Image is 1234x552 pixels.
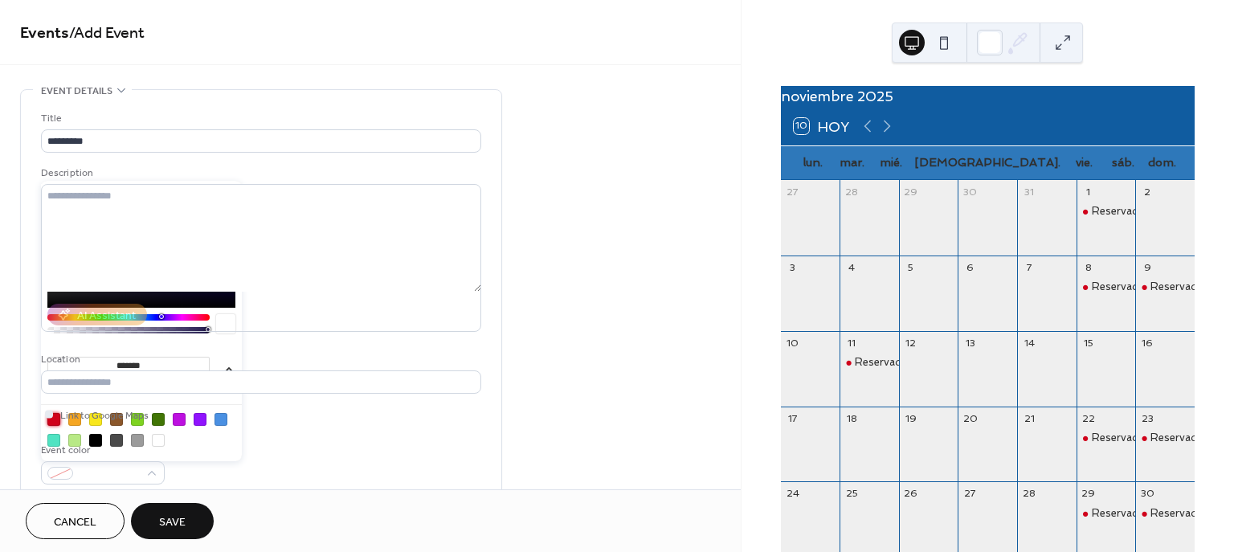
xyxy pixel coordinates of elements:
[794,146,833,179] div: lun.
[1023,411,1036,425] div: 21
[1150,280,1204,294] div: Reservado
[1077,506,1136,521] div: Reservado
[840,355,899,370] div: Reservado
[872,146,911,179] div: mié.
[1150,506,1204,521] div: Reservado
[1081,185,1095,198] div: 1
[159,514,186,531] span: Save
[832,146,872,179] div: mar.
[788,114,856,138] button: 10Hoy
[1141,185,1154,198] div: 2
[845,260,859,274] div: 4
[963,185,977,198] div: 30
[963,487,977,501] div: 27
[1077,431,1136,445] div: Reservado
[1081,336,1095,350] div: 15
[1092,431,1146,445] div: Reservado
[845,185,859,198] div: 28
[60,407,149,424] span: Link to Google Maps
[41,442,161,459] div: Event color
[786,260,799,274] div: 3
[855,355,909,370] div: Reservado
[1077,204,1136,219] div: Reservado
[963,336,977,350] div: 13
[786,336,799,350] div: 10
[1104,146,1143,179] div: sáb.
[904,487,917,501] div: 26
[904,185,917,198] div: 29
[1135,431,1195,445] div: Reservado
[1092,280,1146,294] div: Reservado
[1064,146,1104,179] div: vie.
[41,83,112,100] span: Event details
[41,165,478,182] div: Description
[1142,146,1182,179] div: dom.
[1023,260,1036,274] div: 7
[1023,336,1036,350] div: 14
[41,110,478,127] div: Title
[786,185,799,198] div: 27
[1135,280,1195,294] div: Reservado
[845,487,859,501] div: 25
[904,336,917,350] div: 12
[1092,204,1146,219] div: Reservado
[1141,260,1154,274] div: 9
[1141,336,1154,350] div: 16
[904,411,917,425] div: 19
[26,503,125,539] button: Cancel
[69,18,145,49] span: / Add Event
[963,260,977,274] div: 6
[1092,506,1146,521] div: Reservado
[54,514,96,531] span: Cancel
[1081,411,1095,425] div: 22
[131,503,214,539] button: Save
[41,351,478,368] div: Location
[20,18,69,49] a: Events
[845,336,859,350] div: 11
[1081,260,1095,274] div: 8
[1141,411,1154,425] div: 23
[786,487,799,501] div: 24
[1141,487,1154,501] div: 30
[1135,506,1195,521] div: Reservado
[786,411,799,425] div: 17
[845,411,859,425] div: 18
[904,260,917,274] div: 5
[1023,487,1036,501] div: 28
[781,86,1195,107] div: noviembre 2025
[1150,431,1204,445] div: Reservado
[1081,487,1095,501] div: 29
[1023,185,1036,198] div: 31
[910,146,1064,179] div: [DEMOGRAPHIC_DATA].
[963,411,977,425] div: 20
[1077,280,1136,294] div: Reservado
